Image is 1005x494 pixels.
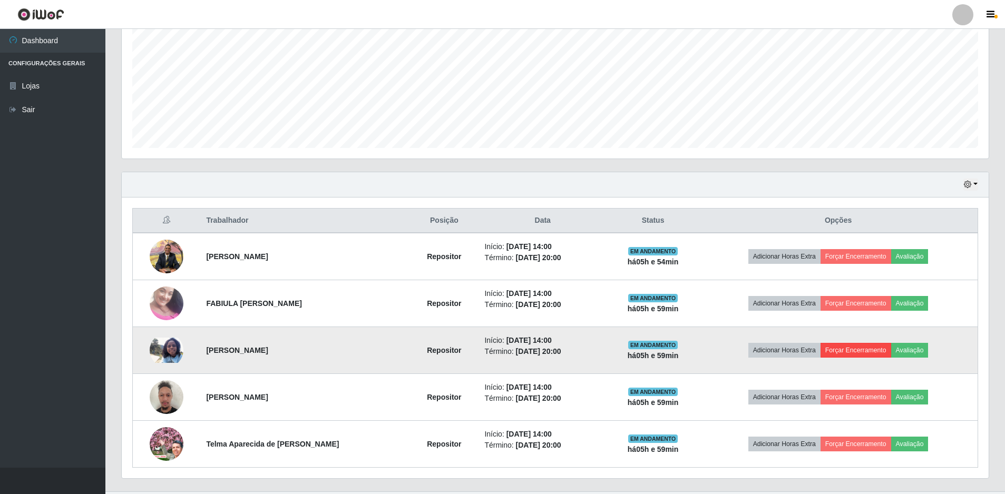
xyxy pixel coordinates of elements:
[748,343,821,358] button: Adicionar Horas Extra
[748,437,821,451] button: Adicionar Horas Extra
[891,296,929,311] button: Avaliação
[150,273,183,333] img: 1753110543973.jpeg
[516,253,561,262] time: [DATE] 20:00
[427,299,461,308] strong: Repositor
[628,258,679,266] strong: há 05 h e 54 min
[484,393,601,404] li: Término:
[821,249,891,264] button: Forçar Encerramento
[821,296,891,311] button: Forçar Encerramento
[506,336,552,344] time: [DATE] 14:00
[17,8,64,21] img: CoreUI Logo
[821,437,891,451] button: Forçar Encerramento
[516,300,561,309] time: [DATE] 20:00
[516,347,561,355] time: [DATE] 20:00
[821,343,891,358] button: Forçar Encerramento
[748,249,821,264] button: Adicionar Horas Extra
[506,242,552,251] time: [DATE] 14:00
[150,427,183,461] img: 1753488226695.jpeg
[699,209,978,233] th: Opções
[484,382,601,393] li: Início:
[748,390,821,404] button: Adicionar Horas Extra
[506,383,552,391] time: [DATE] 14:00
[891,390,929,404] button: Avaliação
[821,390,891,404] button: Forçar Encerramento
[427,393,461,401] strong: Repositor
[484,252,601,263] li: Término:
[206,393,268,401] strong: [PERSON_NAME]
[628,247,678,255] span: EM ANDAMENTO
[748,296,821,311] button: Adicionar Horas Extra
[628,445,679,453] strong: há 05 h e 59 min
[484,429,601,440] li: Início:
[427,440,461,448] strong: Repositor
[628,351,679,360] strong: há 05 h e 59 min
[206,299,302,308] strong: FABIULA [PERSON_NAME]
[206,440,339,448] strong: Telma Aparecida de [PERSON_NAME]
[484,288,601,299] li: Início:
[200,209,410,233] th: Trabalhador
[607,209,699,233] th: Status
[484,335,601,346] li: Início:
[478,209,607,233] th: Data
[206,346,268,354] strong: [PERSON_NAME]
[628,341,678,349] span: EM ANDAMENTO
[628,434,678,443] span: EM ANDAMENTO
[484,346,601,357] li: Término:
[150,374,183,419] img: 1753289887027.jpeg
[150,234,183,279] img: 1748464437090.jpeg
[891,249,929,264] button: Avaliação
[484,440,601,451] li: Término:
[506,430,552,438] time: [DATE] 14:00
[506,289,552,298] time: [DATE] 14:00
[516,394,561,402] time: [DATE] 20:00
[427,346,461,354] strong: Repositor
[516,441,561,449] time: [DATE] 20:00
[484,241,601,252] li: Início:
[206,252,268,261] strong: [PERSON_NAME]
[150,338,183,363] img: 1753190771762.jpeg
[628,388,678,396] span: EM ANDAMENTO
[891,343,929,358] button: Avaliação
[427,252,461,261] strong: Repositor
[628,294,678,302] span: EM ANDAMENTO
[891,437,929,451] button: Avaliação
[628,304,679,313] strong: há 05 h e 59 min
[410,209,478,233] th: Posição
[484,299,601,310] li: Término:
[628,398,679,407] strong: há 05 h e 59 min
